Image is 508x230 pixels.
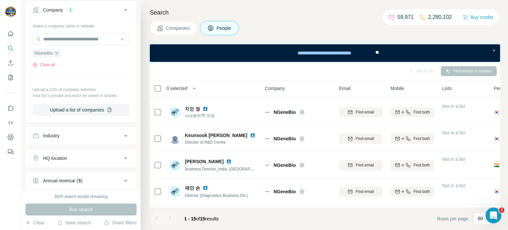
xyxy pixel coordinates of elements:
span: Email [339,85,351,92]
span: Not in a list [442,157,465,162]
span: NGeneBio [274,162,296,168]
h4: Search [150,8,500,17]
span: Find both [413,162,430,168]
span: NGeneBio [274,109,296,115]
span: 2 [499,207,504,213]
span: Find email [356,109,374,115]
button: Annual revenue ($) [26,173,136,189]
button: Upload a list of companies [32,104,130,116]
span: Keunsook [PERSON_NAME] [185,132,247,139]
button: Buy credits [463,13,493,22]
img: Avatar [170,160,180,170]
span: 0 selected [166,85,188,92]
button: Find email [339,187,383,197]
span: Business Director_India, [GEOGRAPHIC_DATA] and [GEOGRAPHIC_DATA] region [185,166,333,171]
p: 59,971 [398,13,414,21]
span: of [196,216,200,221]
button: Quick start [5,28,16,40]
button: Dashboard [5,131,16,143]
img: Avatar [170,133,180,144]
button: Save search [57,219,91,226]
iframe: Banner [150,44,500,62]
button: Share filters [104,219,137,226]
button: Clear [25,219,44,226]
div: 9925 search results remaining [55,194,108,200]
iframe: Intercom live chat [486,207,501,223]
span: NGeneBio [274,135,296,142]
div: Industry [43,132,60,139]
span: 재안 손 [185,185,200,191]
p: 60 [478,215,483,222]
button: HQ location [26,150,136,166]
span: 지인 정 [185,106,200,112]
div: 1 [67,7,74,13]
span: Rows per page [437,215,468,222]
span: Find both [413,189,430,195]
span: Not in a list [442,183,465,188]
span: Find email [356,162,374,168]
span: Mobile [391,85,404,92]
span: Find email [356,189,374,195]
p: Your list is private and won't be saved or shared. [32,93,130,99]
button: Use Surfe API [5,117,16,129]
img: Logo of NGeneBio [265,189,270,194]
button: Company1 [26,2,136,21]
span: Find both [413,109,430,115]
div: Annual revenue ($) [43,177,82,184]
span: Not in a list [442,104,465,109]
button: Feedback [5,146,16,158]
button: Search [5,42,16,54]
img: Avatar [170,107,180,117]
p: Upload a CSV of company websites. [32,87,130,93]
button: Clear all [32,62,55,68]
img: LinkedIn logo [203,185,208,191]
button: Find email [339,107,383,117]
img: Logo of NGeneBio [265,110,270,115]
span: Lists [442,85,452,92]
span: Company [265,85,285,92]
span: 사내벤처TF 차장 [185,113,215,119]
img: LinkedIn logo [250,133,255,138]
button: Find email [339,134,383,144]
span: 🇰🇷 [494,109,499,115]
span: [PERSON_NAME] [185,158,224,165]
div: Select a company name or website [32,21,130,29]
span: Find email [356,136,374,142]
button: My lists [5,71,16,83]
div: HQ location [43,155,67,161]
img: Logo of NGeneBio [265,162,270,168]
img: LinkedIn logo [203,106,208,112]
p: 2,280,102 [428,13,452,21]
img: Logo of NGeneBio [265,136,270,141]
span: 15 [200,216,205,221]
button: Find both [391,134,434,144]
span: 1 - 15 [184,216,196,221]
span: Director (Diagnostics Business Div.) [185,193,248,198]
span: People [217,25,232,31]
span: Companies [166,25,190,31]
span: NGeneBio [34,50,53,56]
span: results [184,216,219,221]
span: Not in a list [442,130,465,135]
button: Find both [391,107,434,117]
img: Avatar [170,186,180,197]
button: Find both [391,187,434,197]
img: Avatar [5,7,16,17]
button: Find email [339,160,383,170]
span: NGeneBio [274,188,296,195]
button: Industry [26,128,136,144]
span: Director of R&D Centre [185,139,258,145]
button: Enrich CSV [5,57,16,69]
span: Find both [413,136,430,142]
span: 🇰🇷 [494,188,499,195]
button: Find both [391,160,434,170]
span: 🇰🇷 [494,135,499,142]
button: Use Surfe on LinkedIn [5,102,16,114]
img: LinkedIn logo [226,159,232,164]
div: Company [43,7,63,13]
span: 🇮🇳 [494,162,499,168]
